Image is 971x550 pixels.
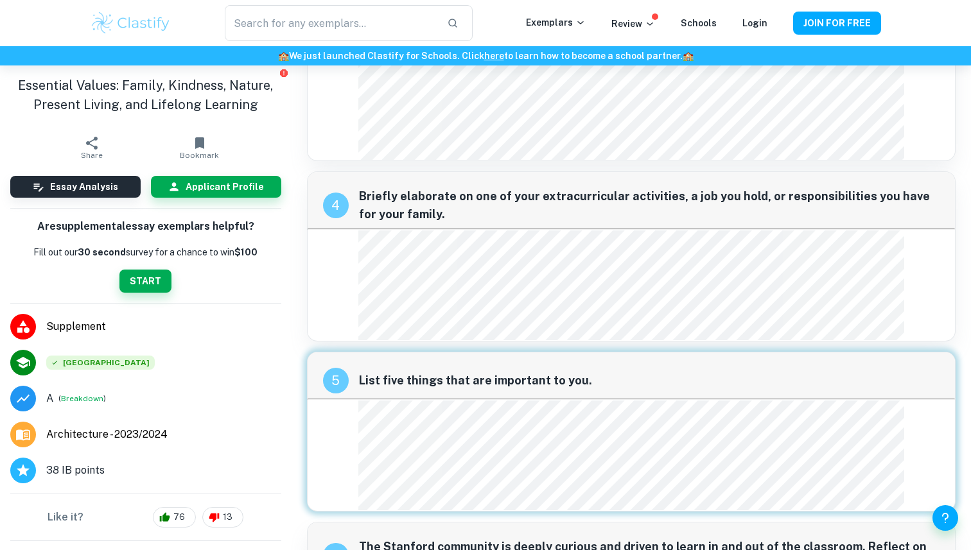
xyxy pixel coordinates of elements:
[359,372,940,390] span: List five things that are important to you.
[46,463,105,478] span: 38 IB points
[46,427,178,442] a: Major and Application Year
[202,507,243,528] div: 13
[278,51,289,61] span: 🏫
[153,507,196,528] div: 76
[50,180,118,194] h6: Essay Analysis
[3,49,968,63] h6: We just launched Clastify for Schools. Click to learn how to become a school partner.
[151,176,281,198] button: Applicant Profile
[90,10,171,36] img: Clastify logo
[46,391,53,406] p: Grade
[10,76,281,114] h1: Essential Values: Family, Kindness, Nature, Present Living, and Lifelong Learning
[58,392,106,404] span: ( )
[166,511,192,524] span: 76
[33,245,258,259] p: Fill out our survey for a chance to win
[37,219,254,235] h6: Are supplemental essay exemplars helpful?
[359,187,940,223] span: Briefly elaborate on one of your extracurricular activities, a job you hold, or responsibilities ...
[742,18,767,28] a: Login
[216,511,240,524] span: 13
[323,368,349,393] div: recipe
[681,18,717,28] a: Schools
[38,130,146,166] button: Share
[46,427,168,442] span: Architecture - 2023/2024
[323,193,349,218] div: recipe
[10,176,141,198] button: Essay Analysis
[46,356,155,370] div: Accepted: Stanford University
[180,151,219,160] span: Bookmark
[932,505,958,531] button: Help and Feedback
[484,51,504,61] a: here
[48,510,83,525] h6: Like it?
[683,51,694,61] span: 🏫
[526,15,586,30] p: Exemplars
[793,12,881,35] button: JOIN FOR FREE
[46,356,155,370] span: [GEOGRAPHIC_DATA]
[146,130,254,166] button: Bookmark
[225,5,437,41] input: Search for any exemplars...
[279,68,289,78] button: Report issue
[81,151,103,160] span: Share
[78,247,126,257] b: 30 second
[61,393,103,404] button: Breakdown
[186,180,264,194] h6: Applicant Profile
[46,319,281,334] span: Supplement
[119,270,171,293] button: START
[234,247,258,257] strong: $100
[611,17,655,31] p: Review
